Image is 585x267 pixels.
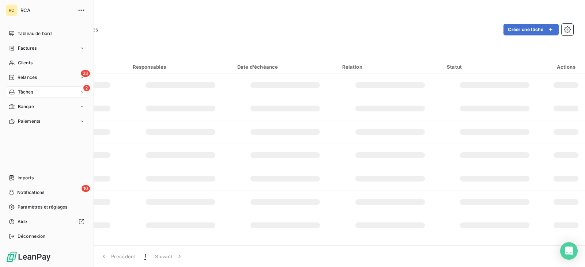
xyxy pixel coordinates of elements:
[6,251,51,263] img: Logo LeanPay
[18,175,34,181] span: Imports
[133,64,229,70] div: Responsables
[18,103,34,110] span: Banque
[96,249,140,264] button: Précédent
[18,60,33,66] span: Clients
[151,249,188,264] button: Suivant
[6,4,18,16] div: RC
[17,189,44,196] span: Notifications
[81,70,90,77] span: 23
[237,64,333,70] div: Date d'échéance
[6,216,87,228] a: Aide
[82,185,90,192] span: 10
[144,253,146,260] span: 1
[83,85,90,91] span: 2
[342,64,438,70] div: Relation
[18,233,46,240] span: Déconnexion
[18,218,27,225] span: Aide
[18,89,33,95] span: Tâches
[503,24,559,35] button: Créer une tâche
[18,74,37,81] span: Relances
[18,118,40,125] span: Paiements
[18,204,67,210] span: Paramètres et réglages
[20,7,73,13] span: RCA
[447,64,543,70] div: Statut
[18,30,52,37] span: Tableau de bord
[552,64,581,70] div: Actions
[140,249,151,264] button: 1
[18,45,37,52] span: Factures
[560,242,578,260] div: Open Intercom Messenger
